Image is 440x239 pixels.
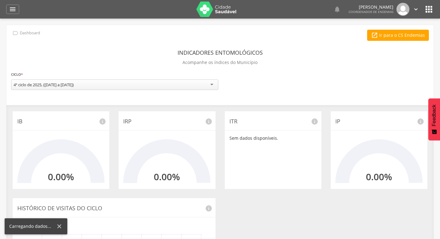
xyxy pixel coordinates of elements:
[154,172,180,182] h2: 0.00%
[182,58,258,67] p: Acompanhe os índices do Município
[417,118,424,125] i: info
[9,6,16,13] i: 
[367,30,429,41] a: Ir para o CS Endemias
[335,117,423,126] p: IP
[17,204,211,212] p: Histórico de Visitas do Ciclo
[349,10,393,14] span: Coordenador de Endemias
[424,4,434,14] i: 
[178,47,263,58] header: Indicadores Entomológicos
[349,5,393,9] p: [PERSON_NAME]
[333,6,341,13] i: 
[11,71,23,78] label: Ciclo
[123,117,211,126] p: IRP
[205,205,212,212] i: info
[431,105,437,126] span: Feedback
[413,6,419,13] i: 
[99,118,106,125] i: info
[413,3,419,16] a: 
[428,98,440,140] button: Feedback - Mostrar pesquisa
[14,82,74,87] div: 4º ciclo de 2025, ([DATE] a [DATE])
[48,172,74,182] h2: 0.00%
[20,31,40,36] p: Dashboard
[229,135,317,141] p: Sem dados disponíveis.
[229,117,317,126] p: ITR
[371,32,378,39] i: 
[17,117,105,126] p: IB
[366,172,392,182] h2: 0.00%
[311,118,318,125] i: info
[12,30,19,36] i: 
[6,5,19,14] a: 
[9,223,56,229] div: Carregando dados...
[205,118,212,125] i: info
[333,3,341,16] a: 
